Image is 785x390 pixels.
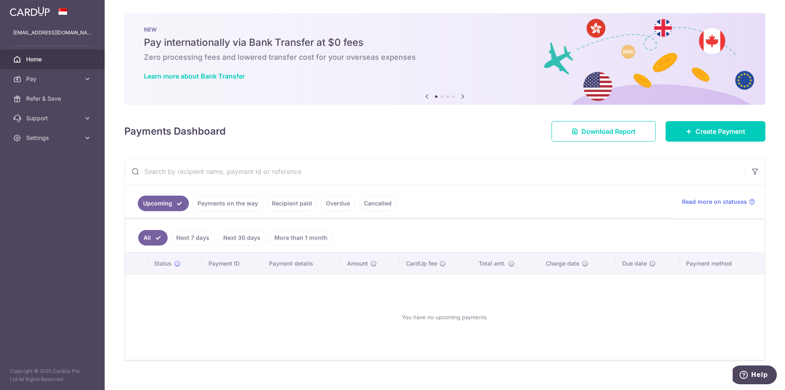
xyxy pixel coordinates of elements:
[26,95,80,103] span: Refer & Save
[347,259,368,268] span: Amount
[581,126,636,136] span: Download Report
[135,281,755,353] div: You have no upcoming payments.
[267,196,317,211] a: Recipient paid
[682,198,747,206] span: Read more on statuses
[144,36,746,49] h5: Pay internationally via Bank Transfer at $0 fees
[546,259,579,268] span: Charge date
[479,259,506,268] span: Total amt.
[13,29,92,37] p: [EMAIL_ADDRESS][DOMAIN_NAME]
[682,198,755,206] a: Read more on statuses
[144,72,245,80] a: Learn more about Bank Transfer
[138,230,168,246] a: All
[269,230,333,246] a: More than 1 month
[359,196,397,211] a: Cancelled
[154,259,172,268] span: Status
[733,365,777,386] iframe: Opens a widget where you can find more information
[171,230,215,246] a: Next 7 days
[26,75,80,83] span: Pay
[26,114,80,122] span: Support
[218,230,266,246] a: Next 30 days
[138,196,189,211] a: Upcoming
[666,121,765,142] a: Create Payment
[144,26,746,33] p: NEW
[622,259,647,268] span: Due date
[552,121,656,142] a: Download Report
[202,253,262,274] th: Payment ID
[124,13,765,105] img: Bank transfer banner
[262,253,341,274] th: Payment details
[406,259,437,268] span: CardUp fee
[321,196,355,211] a: Overdue
[124,124,226,139] h4: Payments Dashboard
[10,7,50,16] img: CardUp
[680,253,765,274] th: Payment method
[26,134,80,142] span: Settings
[695,126,745,136] span: Create Payment
[192,196,263,211] a: Payments on the way
[144,52,746,62] h6: Zero processing fees and lowered transfer cost for your overseas expenses
[26,55,80,63] span: Home
[125,158,745,185] input: Search by recipient name, payment id or reference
